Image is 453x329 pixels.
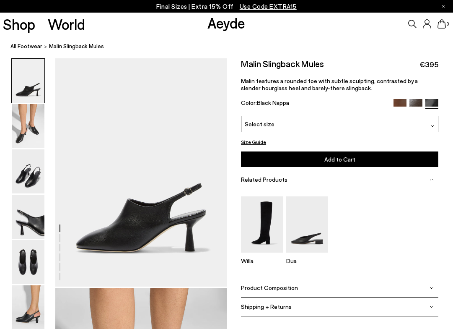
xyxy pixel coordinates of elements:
[156,1,297,12] p: Final Sizes | Extra 15% Off
[12,149,44,193] img: Malin Slingback Mules - Image 3
[240,3,297,10] span: Navigate to /collections/ss25-final-sizes
[241,197,283,253] img: Willa Suede Over-Knee Boots
[12,195,44,239] img: Malin Slingback Mules - Image 4
[241,284,298,291] span: Product Composition
[12,104,44,148] img: Malin Slingback Mules - Image 2
[419,59,438,70] span: €395
[241,77,438,91] p: Malin features a rounded toe with subtle sculpting, contrasted by a slender hourglass heel and ba...
[286,247,328,264] a: Dua Slingback Flats Dua
[48,17,85,31] a: World
[12,240,44,284] img: Malin Slingback Mules - Image 5
[437,19,446,29] a: 0
[324,156,355,163] span: Add to Cart
[430,178,434,182] img: svg%3E
[241,303,292,310] span: Shipping + Returns
[286,197,328,253] img: Dua Slingback Flats
[286,257,328,264] p: Dua
[241,176,287,183] span: Related Products
[430,305,434,309] img: svg%3E
[430,124,435,128] img: svg%3E
[241,99,387,109] div: Color:
[241,137,266,147] button: Size Guide
[3,17,35,31] a: Shop
[241,257,283,264] p: Willa
[257,99,289,106] span: Black Nappa
[49,42,104,51] span: Malin Slingback Mules
[446,22,450,26] span: 0
[241,58,324,69] h2: Malin Slingback Mules
[241,247,283,264] a: Willa Suede Over-Knee Boots Willa
[10,42,42,51] a: All Footwear
[10,35,453,58] nav: breadcrumb
[207,14,245,31] a: Aeyde
[241,152,438,167] button: Add to Cart
[245,120,274,129] span: Select size
[430,286,434,290] img: svg%3E
[12,59,44,103] img: Malin Slingback Mules - Image 1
